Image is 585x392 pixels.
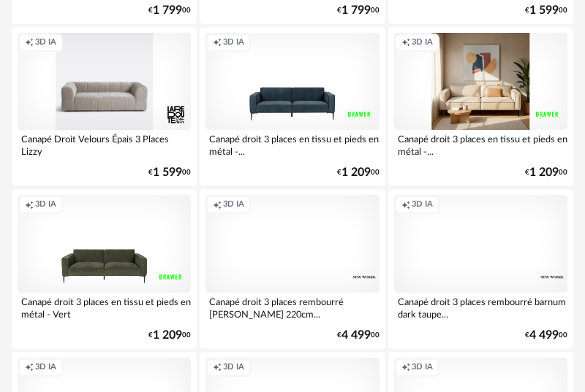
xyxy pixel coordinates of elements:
[341,331,371,340] span: 4 499
[12,27,197,186] a: Creation icon 3D IA Canapé Droit Velours Épais 3 Places Lizzy €1 59900
[153,168,182,177] span: 1 599
[213,37,222,48] span: Creation icon
[337,6,380,15] div: € 00
[223,362,244,373] span: 3D IA
[35,199,56,210] span: 3D IA
[200,189,385,348] a: Creation icon 3D IA Canapé droit 3 places rembourré [PERSON_NAME] 220cm... €4 49900
[223,199,244,210] span: 3D IA
[388,27,573,186] a: Creation icon 3D IA Canapé droit 3 places en tissu et pieds en métal -... €1 20900
[401,199,410,210] span: Creation icon
[412,37,433,48] span: 3D IA
[205,293,379,322] div: Canapé droit 3 places rembourré [PERSON_NAME] 220cm...
[18,293,191,322] div: Canapé droit 3 places en tissu et pieds en métal - Vert
[213,199,222,210] span: Creation icon
[401,362,410,373] span: Creation icon
[153,6,182,15] span: 1 799
[525,6,567,15] div: € 00
[341,6,371,15] span: 1 799
[525,168,567,177] div: € 00
[529,331,559,340] span: 4 499
[337,331,380,340] div: € 00
[25,37,34,48] span: Creation icon
[341,168,371,177] span: 1 209
[35,37,56,48] span: 3D IA
[401,37,410,48] span: Creation icon
[412,199,433,210] span: 3D IA
[213,362,222,373] span: Creation icon
[205,130,379,159] div: Canapé droit 3 places en tissu et pieds en métal -...
[25,199,34,210] span: Creation icon
[394,130,567,159] div: Canapé droit 3 places en tissu et pieds en métal -...
[148,331,191,340] div: € 00
[148,168,191,177] div: € 00
[388,189,573,348] a: Creation icon 3D IA Canapé droit 3 places rembourré barnum dark taupe... €4 49900
[337,168,380,177] div: € 00
[35,362,56,373] span: 3D IA
[529,168,559,177] span: 1 209
[12,189,197,348] a: Creation icon 3D IA Canapé droit 3 places en tissu et pieds en métal - Vert €1 20900
[525,331,567,340] div: € 00
[200,27,385,186] a: Creation icon 3D IA Canapé droit 3 places en tissu et pieds en métal -... €1 20900
[394,293,567,322] div: Canapé droit 3 places rembourré barnum dark taupe...
[529,6,559,15] span: 1 599
[412,362,433,373] span: 3D IA
[223,37,244,48] span: 3D IA
[148,6,191,15] div: € 00
[18,130,191,159] div: Canapé Droit Velours Épais 3 Places Lizzy
[153,331,182,340] span: 1 209
[25,362,34,373] span: Creation icon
